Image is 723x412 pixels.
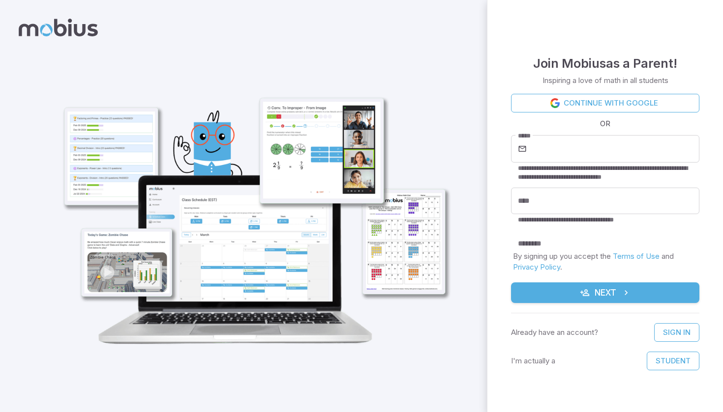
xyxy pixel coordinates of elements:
img: parent_1-illustration [43,52,459,357]
button: Student [647,352,699,370]
p: I'm actually a [511,356,555,366]
a: Privacy Policy [513,262,560,272]
p: By signing up you accept the and . [513,251,697,273]
p: Inspiring a love of math in all students [542,75,668,86]
button: Next [511,282,699,303]
span: OR [598,118,613,129]
a: Terms of Use [613,251,660,261]
h4: Join Mobius as a Parent ! [533,54,677,73]
a: Sign In [654,323,699,342]
p: Already have an account? [511,327,598,338]
a: Continue with Google [511,94,699,112]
